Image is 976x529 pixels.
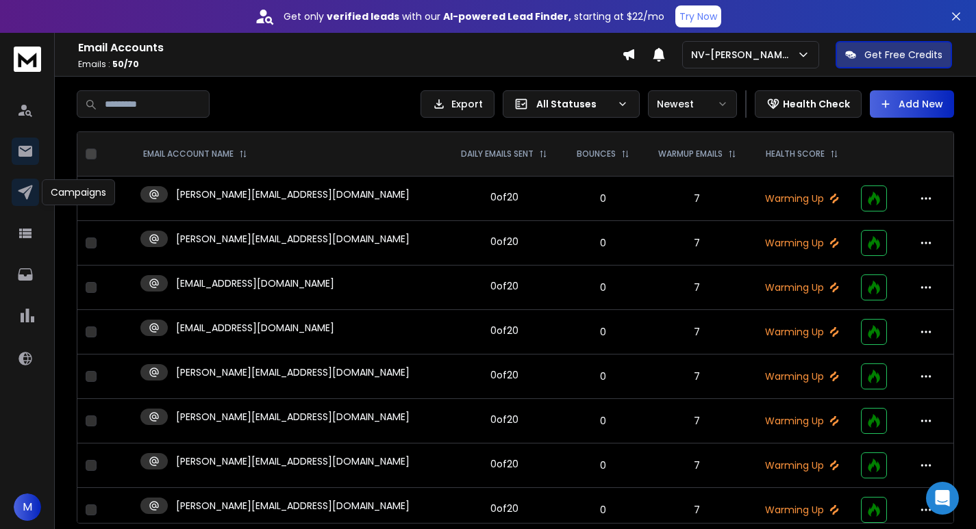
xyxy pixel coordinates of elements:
[490,413,518,426] div: 0 of 20
[571,414,636,428] p: 0
[443,10,571,23] strong: AI-powered Lead Finder,
[461,149,534,159] p: DAILY EMAILS SENT
[760,370,845,383] p: Warming Up
[78,59,622,70] p: Emails :
[176,188,410,201] p: [PERSON_NAME][EMAIL_ADDRESS][DOMAIN_NAME]
[490,457,518,471] div: 0 of 20
[783,97,850,111] p: Health Check
[571,281,636,294] p: 0
[571,325,636,339] p: 0
[571,192,636,205] p: 0
[78,40,622,56] h1: Email Accounts
[643,177,751,221] td: 7
[176,365,410,379] p: [PERSON_NAME][EMAIL_ADDRESS][DOMAIN_NAME]
[176,321,334,335] p: [EMAIL_ADDRESS][DOMAIN_NAME]
[760,192,845,205] p: Warming Up
[643,310,751,354] td: 7
[679,10,717,23] p: Try Now
[490,190,518,204] div: 0 of 20
[643,221,751,266] td: 7
[755,90,862,118] button: Health Check
[112,58,139,70] span: 50 / 70
[766,149,825,159] p: HEALTH SCORE
[536,97,612,111] p: All Statuses
[760,281,845,294] p: Warming Up
[658,149,723,159] p: WARMUP EMAILS
[490,368,518,382] div: 0 of 20
[490,502,518,515] div: 0 of 20
[571,370,636,383] p: 0
[490,324,518,337] div: 0 of 20
[760,414,845,428] p: Warming Up
[14,493,41,521] button: M
[643,266,751,310] td: 7
[691,48,797,62] p: NV-[PERSON_NAME]
[648,90,737,118] button: Newest
[926,482,959,515] div: Open Intercom Messenger
[571,503,636,517] p: 0
[643,443,751,488] td: 7
[176,410,410,424] p: [PERSON_NAME][EMAIL_ADDRESS][DOMAIN_NAME]
[675,5,721,27] button: Try Now
[760,459,845,472] p: Warming Up
[490,279,518,293] div: 0 of 20
[571,459,636,472] p: 0
[643,399,751,443] td: 7
[571,236,636,250] p: 0
[421,90,495,118] button: Export
[42,179,115,205] div: Campaigns
[836,41,952,68] button: Get Free Credits
[760,236,845,250] p: Warming Up
[14,47,41,72] img: logo
[577,149,616,159] p: BOUNCES
[284,10,664,23] p: Get only with our starting at $22/mo
[176,454,410,468] p: [PERSON_NAME][EMAIL_ADDRESS][DOMAIN_NAME]
[864,48,942,62] p: Get Free Credits
[490,235,518,248] div: 0 of 20
[760,325,845,339] p: Warming Up
[176,232,410,246] p: [PERSON_NAME][EMAIL_ADDRESS][DOMAIN_NAME]
[143,149,247,159] div: EMAIL ACCOUNT NAME
[643,354,751,399] td: 7
[870,90,954,118] button: Add New
[176,499,410,513] p: [PERSON_NAME][EMAIL_ADDRESS][DOMAIN_NAME]
[760,503,845,517] p: Warming Up
[176,276,334,290] p: [EMAIL_ADDRESS][DOMAIN_NAME]
[327,10,399,23] strong: verified leads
